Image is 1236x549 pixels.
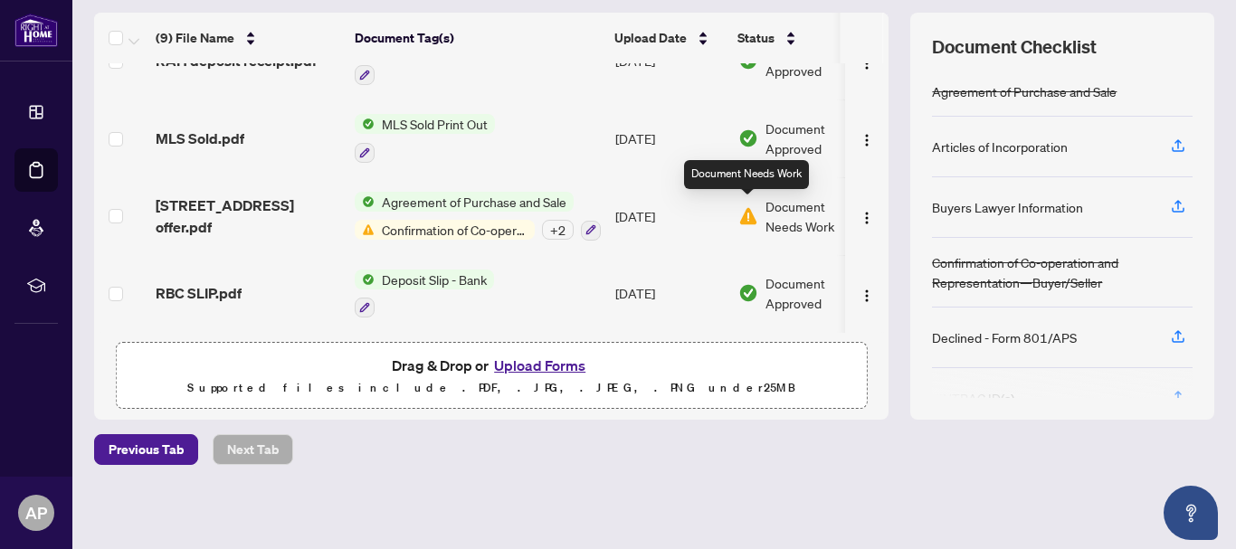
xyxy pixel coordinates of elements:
img: Status Icon [355,270,375,289]
span: Confirmation of Co-operation and Representation—Buyer/Seller [375,220,535,240]
img: Status Icon [355,114,375,134]
button: Previous Tab [94,434,198,465]
span: Deposit Slip - Bank [375,270,494,289]
img: Status Icon [355,220,375,240]
th: (9) File Name [148,13,347,63]
span: [STREET_ADDRESS] offer.pdf [156,194,340,238]
div: + 2 [542,220,574,240]
button: Open asap [1164,486,1218,540]
img: Document Status [738,128,758,148]
div: Agreement of Purchase and Sale [932,81,1117,101]
img: Status Icon [355,192,375,212]
td: [DATE] [608,99,731,177]
img: Document Status [738,206,758,226]
img: Logo [860,133,874,147]
span: AP [25,500,47,525]
span: Agreement of Purchase and Sale [375,192,574,212]
button: Status IconDeposit Slip - Bank [355,270,494,318]
span: Document Approved [765,118,878,158]
p: Supported files include .PDF, .JPG, .JPEG, .PNG under 25 MB [128,377,855,399]
div: Articles of Incorporation [932,137,1068,156]
span: Document Needs Work [765,196,860,236]
div: Declined - Form 801/APS [932,327,1077,347]
button: Next Tab [213,434,293,465]
button: Status IconAgreement of Purchase and SaleStatus IconConfirmation of Co-operation and Representati... [355,192,601,241]
span: MLS Sold Print Out [375,114,495,134]
span: Status [737,28,775,48]
span: Upload Date [614,28,687,48]
span: Previous Tab [109,435,184,464]
span: RBC SLIP.pdf [156,282,242,304]
img: Logo [860,56,874,71]
span: Drag & Drop or [392,354,591,377]
img: Logo [860,289,874,303]
div: Buyers Lawyer Information [932,197,1083,217]
div: Document Needs Work [684,160,809,189]
span: Document Approved [765,273,878,313]
span: (9) File Name [156,28,234,48]
img: logo [14,14,58,47]
span: Drag & Drop orUpload FormsSupported files include .PDF, .JPG, .JPEG, .PNG under25MB [117,343,866,410]
div: Confirmation of Co-operation and Representation—Buyer/Seller [932,252,1193,292]
button: Logo [852,202,881,231]
td: [DATE] [608,177,731,255]
span: MLS Sold.pdf [156,128,244,149]
th: Status [730,13,884,63]
th: Document Tag(s) [347,13,607,63]
td: [DATE] [608,255,731,333]
th: Upload Date [607,13,730,63]
button: Logo [852,279,881,308]
button: Status IconMLS Sold Print Out [355,114,495,163]
span: Document Checklist [932,34,1097,60]
img: Document Status [738,283,758,303]
button: Upload Forms [489,354,591,377]
img: Logo [860,211,874,225]
button: Logo [852,124,881,153]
